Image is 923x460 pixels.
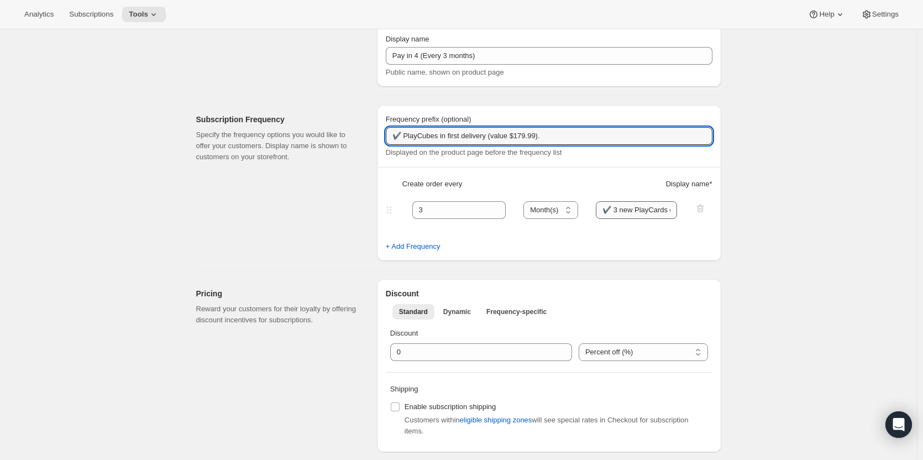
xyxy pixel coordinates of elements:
span: Displayed on the product page before the frequency list [386,148,562,156]
span: Help [819,10,834,19]
span: Settings [872,10,899,19]
span: eligible shipping zones [460,415,532,426]
div: Open Intercom Messenger [885,411,912,438]
input: Subscribe & Save [386,47,712,65]
span: Frequency-specific [486,307,547,316]
span: Subscriptions [69,10,113,19]
h2: Discount [386,288,712,299]
span: Public name, shown on product page [386,68,504,76]
span: + Add Frequency [386,241,440,252]
input: 1 month [596,201,677,219]
span: Frequency prefix (optional) [386,115,471,123]
h2: Pricing [196,288,359,299]
span: Enable subscription shipping [405,402,496,411]
span: Customers within will see special rates in Checkout for subscription items. [405,416,689,435]
span: Display name * [666,179,712,190]
span: Analytics [24,10,54,19]
span: Standard [399,307,428,316]
h2: Subscription Frequency [196,114,359,125]
button: + Add Frequency [379,238,447,255]
p: Reward your customers for their loyalty by offering discount incentives for subscriptions. [196,304,359,326]
p: Specify the frequency options you would like to offer your customers. Display name is shown to cu... [196,129,359,163]
button: Settings [854,7,905,22]
p: Shipping [390,384,708,395]
p: Discount [390,328,708,339]
input: Deliver every [386,127,712,145]
button: eligible shipping zones [453,411,539,429]
span: Display name [386,35,429,43]
input: 10 [390,343,555,361]
button: Subscriptions [62,7,120,22]
button: Analytics [18,7,60,22]
button: Tools [122,7,166,22]
button: Help [801,7,852,22]
span: Dynamic [443,307,471,316]
span: Create order every [402,179,462,190]
span: Tools [129,10,148,19]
